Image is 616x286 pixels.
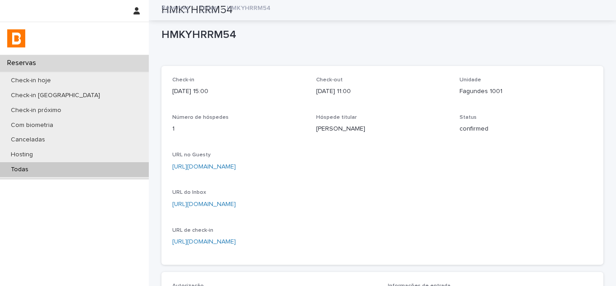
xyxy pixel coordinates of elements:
[4,59,43,67] p: Reservas
[7,29,25,47] img: zVaNuJHRTjyIjT5M9Xd5
[316,77,343,83] span: Check-out
[227,2,271,12] p: HMKYHRRM54
[316,115,357,120] span: Hóspede titular
[460,115,477,120] span: Status
[161,2,189,12] a: Reservas
[172,201,236,207] a: [URL][DOMAIN_NAME]
[172,87,305,96] p: [DATE] 15:00
[316,87,449,96] p: [DATE] 11:00
[172,190,206,195] span: URL do Inbox
[460,87,593,96] p: Fagundes 1001
[4,77,58,84] p: Check-in hoje
[172,164,236,170] a: [URL][DOMAIN_NAME]
[460,124,593,134] p: confirmed
[4,92,107,99] p: Check-in [GEOGRAPHIC_DATA]
[161,28,600,42] p: HMKYHRRM54
[4,166,36,173] p: Todas
[316,124,449,134] p: [PERSON_NAME]
[4,136,52,144] p: Canceladas
[4,122,60,129] p: Com biometria
[4,107,69,114] p: Check-in próximo
[460,77,481,83] span: Unidade
[172,124,305,134] p: 1
[172,115,229,120] span: Número de hóspedes
[172,239,236,245] a: [URL][DOMAIN_NAME]
[172,152,211,158] span: URL no Guesty
[4,151,40,159] p: Hosting
[172,228,213,233] span: URL de check-in
[199,2,217,12] a: Todas
[172,77,194,83] span: Check-in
